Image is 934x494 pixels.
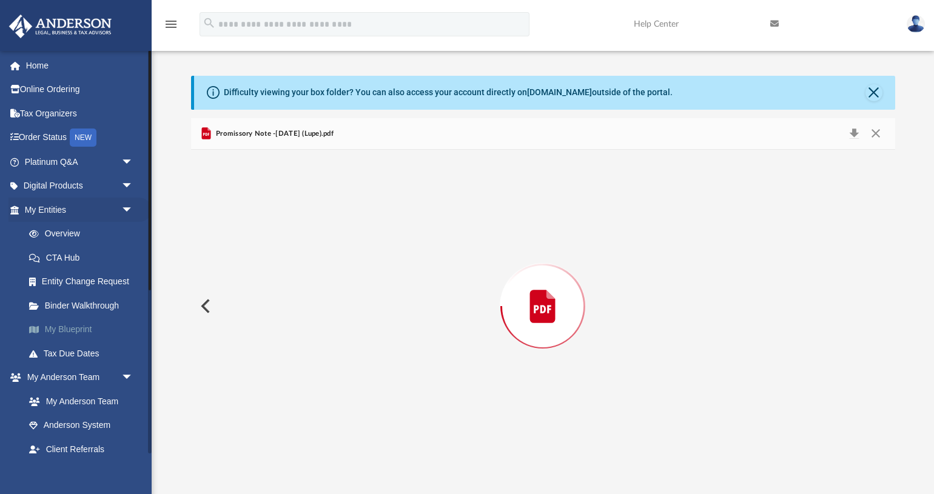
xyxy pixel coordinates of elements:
[121,150,146,175] span: arrow_drop_down
[527,87,592,97] a: [DOMAIN_NAME]
[121,174,146,199] span: arrow_drop_down
[121,365,146,390] span: arrow_drop_down
[191,289,218,323] button: Previous File
[17,341,152,365] a: Tax Due Dates
[5,15,115,38] img: Anderson Advisors Platinum Portal
[213,129,334,139] span: Promissory Note -[DATE] (Lupe).pdf
[17,245,152,270] a: CTA Hub
[164,23,178,32] a: menu
[8,365,146,390] a: My Anderson Teamarrow_drop_down
[70,129,96,147] div: NEW
[17,270,152,294] a: Entity Change Request
[8,174,152,198] a: Digital Productsarrow_drop_down
[17,293,152,318] a: Binder Walkthrough
[907,15,925,33] img: User Pic
[224,86,673,99] div: Difficulty viewing your box folder? You can also access your account directly on outside of the p...
[865,125,887,142] button: Close
[17,437,146,461] a: Client Referrals
[8,53,152,78] a: Home
[17,389,139,413] a: My Anderson Team
[8,125,152,150] a: Order StatusNEW
[8,198,152,222] a: My Entitiesarrow_drop_down
[203,16,216,30] i: search
[191,118,895,463] div: Preview
[121,198,146,222] span: arrow_drop_down
[17,413,146,438] a: Anderson System
[865,84,882,101] button: Close
[17,222,152,246] a: Overview
[844,125,865,142] button: Download
[8,150,152,174] a: Platinum Q&Aarrow_drop_down
[8,101,152,125] a: Tax Organizers
[17,318,152,342] a: My Blueprint
[8,78,152,102] a: Online Ordering
[164,17,178,32] i: menu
